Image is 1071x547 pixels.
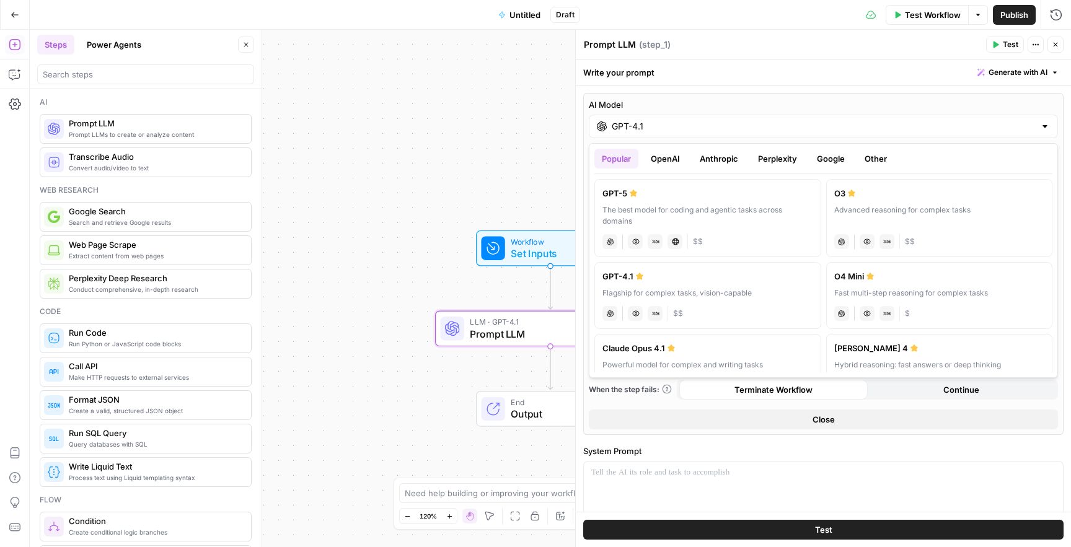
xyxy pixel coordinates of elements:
span: Prompt LLMs to create or analyze content [69,129,241,139]
button: Publish [993,5,1036,25]
div: Claude Opus 4.1 [602,342,813,354]
label: System Prompt [583,445,1064,457]
div: The best model for coding and agentic tasks across domains [602,204,813,227]
div: Fast multi-step reasoning for complex tasks [834,287,1045,299]
span: Search and retrieve Google results [69,217,241,227]
span: Query databases with SQL [69,439,241,449]
span: 120% [420,511,437,521]
span: Set Inputs [511,246,584,261]
input: Search steps [43,68,249,81]
div: Powerful model for complex and writing tasks [602,359,813,370]
span: Cost tier [673,308,683,319]
span: Extract content from web pages [69,251,241,261]
div: Flagship for complex tasks, vision-capable [602,287,813,299]
span: Web Page Scrape [69,238,241,251]
div: WorkflowSet InputsInputs [435,230,666,266]
span: Draft [556,9,575,20]
span: Output [511,406,612,421]
button: Anthropic [692,149,746,168]
span: Untitled [509,9,540,21]
div: LLM · GPT-4.1Prompt LLMStep 1 [435,311,666,347]
button: Other [857,149,894,168]
span: Create conditional logic branches [69,527,241,537]
div: Hybrid reasoning: fast answers or deep thinking [834,359,1045,370]
span: End [511,396,612,408]
span: Run SQL Query [69,427,241,439]
span: Test Workflow [905,9,961,21]
div: Web research [40,185,252,196]
div: Flow [40,494,252,505]
label: AI Model [589,98,1058,111]
span: Test [1003,39,1018,50]
button: Perplexity [751,149,804,168]
span: Close [813,413,835,426]
textarea: Prompt LLM [584,38,636,51]
div: GPT-4.1 [602,270,813,282]
span: Google Search [69,205,241,217]
g: Edge from step_1 to end [548,346,552,390]
span: ( step_1 ) [639,38,671,51]
span: Condition [69,515,241,527]
span: Perplexity Deep Research [69,272,241,284]
span: Convert audio/video to text [69,163,241,173]
span: Continue [943,383,979,396]
div: EndOutput [435,391,666,427]
input: Select a model [612,120,1035,133]
div: GPT-5 [602,187,813,199]
span: Format JSON [69,393,241,406]
span: LLM · GPT-4.1 [470,316,626,328]
g: Edge from start to step_1 [548,266,552,310]
span: Publish [1000,9,1028,21]
button: Test Workflow [886,5,968,25]
span: Call API [69,360,241,372]
button: Steps [37,35,74,55]
button: Power Agents [79,35,149,55]
span: Run Python or JavaScript code blocks [69,339,241,349]
button: Google [809,149,852,168]
span: Test [815,523,832,536]
div: O3 [834,187,1045,199]
button: Generate with AI [972,64,1064,81]
div: [PERSON_NAME] 4 [834,342,1045,354]
button: Test [986,37,1024,53]
span: Conduct comprehensive, in-depth research [69,284,241,294]
span: Generate with AI [989,67,1047,78]
span: Create a valid, structured JSON object [69,406,241,416]
button: OpenAI [643,149,687,168]
button: Untitled [491,5,548,25]
button: Popular [594,149,638,168]
button: Test [583,520,1064,540]
span: Make HTTP requests to external services [69,372,241,382]
div: Code [40,306,252,317]
span: Cost tier [693,236,703,247]
span: Terminate Workflow [734,383,813,396]
button: Close [589,409,1058,429]
div: O4 Mini [834,270,1045,282]
span: Cost tier [905,236,915,247]
span: Process text using Liquid templating syntax [69,473,241,483]
button: Continue [868,380,1056,400]
div: Advanced reasoning for complex tasks [834,204,1045,227]
span: Prompt LLM [470,326,626,341]
div: Ai [40,97,252,108]
span: Write Liquid Text [69,460,241,473]
span: Transcribe Audio [69,151,241,163]
span: Workflow [511,235,584,247]
span: Prompt LLM [69,117,241,129]
a: When the step fails: [589,384,672,395]
span: Cost tier [905,308,910,319]
div: Write your prompt [576,59,1071,85]
span: Run Code [69,326,241,339]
